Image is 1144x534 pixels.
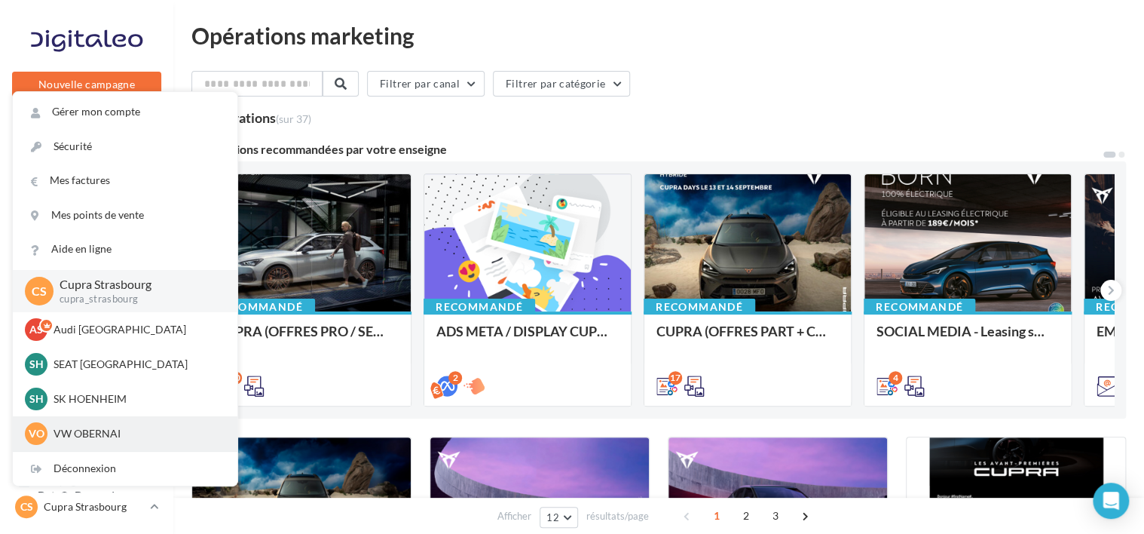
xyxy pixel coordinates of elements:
a: Sécurité [13,130,237,164]
span: CS [20,499,33,514]
a: Aide en ligne [13,232,237,266]
button: Nouvelle campagne [12,72,161,97]
button: 12 [540,507,578,528]
div: Déconnexion [13,452,237,486]
span: (sur 37) [276,112,311,125]
span: résultats/page [586,509,649,523]
div: 2 [448,371,462,385]
a: Médiathèque [9,339,164,371]
button: Notifications [9,113,158,145]
div: Opérations marketing [191,24,1126,47]
div: 17 [668,371,682,385]
a: Campagnes DataOnDemand [9,465,164,509]
button: Filtrer par catégorie [493,71,630,97]
div: Open Intercom Messenger [1093,483,1129,519]
a: Contacts [9,302,164,333]
div: Recommandé [424,299,535,315]
a: Gérer mon compte [13,95,237,129]
div: Recommandé [644,299,755,315]
div: Recommandé [864,299,975,315]
div: ADS META / DISPLAY CUPRA DAYS Septembre 2025 [436,324,619,354]
div: 6 opérations recommandées par votre enseigne [191,143,1102,155]
p: SEAT [GEOGRAPHIC_DATA] [54,357,219,372]
a: Mes points de vente [13,198,237,232]
div: CUPRA (OFFRES PRO / SEPT) - SOCIAL MEDIA [216,324,399,354]
span: AS [29,322,43,337]
a: Mes factures [13,164,237,198]
p: VW OBERNAI [54,426,219,441]
span: Afficher [497,509,531,523]
div: CUPRA (OFFRES PART + CUPRA DAYS / SEPT) - SOCIAL MEDIA [656,324,839,354]
p: Cupra Strasbourg [44,499,144,514]
span: 2 [734,504,758,528]
p: SK HOENHEIM [54,391,219,407]
span: 12 [546,511,559,523]
p: Audi [GEOGRAPHIC_DATA] [54,322,219,337]
div: 36 [191,109,311,125]
span: CS [32,282,47,299]
a: Opérations [9,151,164,183]
span: Campagnes DataOnDemand [38,471,155,503]
a: PLV et print personnalisable [9,414,164,459]
a: Calendrier [9,377,164,409]
div: opérations [211,111,311,124]
a: Boîte de réception9 [9,188,164,220]
span: 1 [705,504,729,528]
p: Cupra Strasbourg [60,276,213,293]
a: CS Cupra Strasbourg [12,493,161,521]
div: 4 [889,371,902,385]
span: SH [29,391,44,407]
a: Visibilité en ligne [9,227,164,259]
div: SOCIAL MEDIA - Leasing social électrique - CUPRA Born [876,324,1059,354]
span: SH [29,357,44,372]
p: cupra_strasbourg [60,293,213,306]
span: 3 [763,504,788,528]
button: Filtrer par canal [367,71,485,97]
a: Campagnes [9,265,164,296]
div: Recommandé [203,299,315,315]
span: VO [29,426,44,441]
